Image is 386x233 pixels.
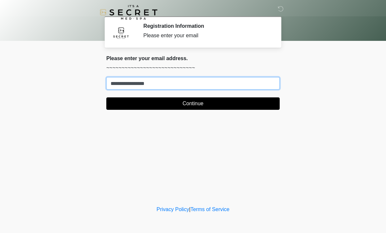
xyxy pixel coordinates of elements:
[143,23,270,29] h2: Registration Information
[106,64,280,72] p: ~~~~~~~~~~~~~~~~~~~~~~~~~~~~~
[111,23,131,42] img: Agent Avatar
[106,97,280,110] button: Continue
[190,207,229,212] a: Terms of Service
[189,207,190,212] a: |
[100,5,157,20] img: It's A Secret Med Spa Logo
[106,55,280,61] h2: Please enter your email address.
[143,32,270,40] div: Please enter your email
[157,207,189,212] a: Privacy Policy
